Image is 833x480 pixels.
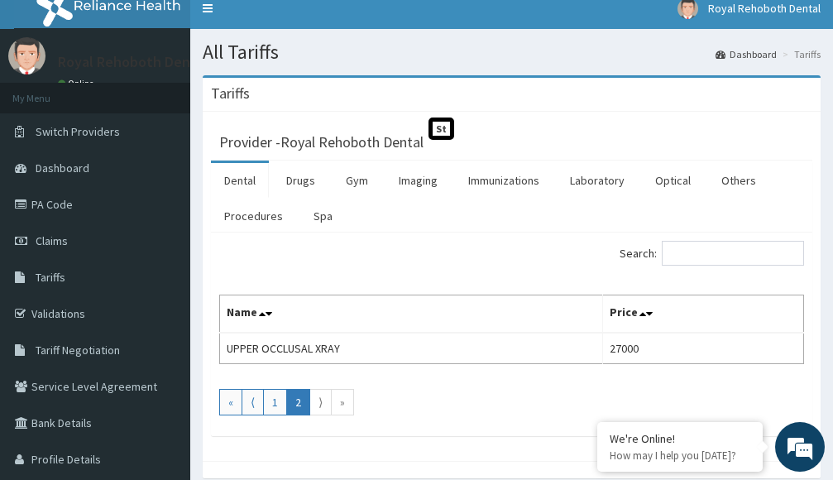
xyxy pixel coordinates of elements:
[620,241,804,266] label: Search:
[211,163,269,198] a: Dental
[385,163,451,198] a: Imaging
[203,41,821,63] h1: All Tariffs
[331,389,354,415] a: Go to last page
[309,389,332,415] a: Go to next page
[58,78,98,89] a: Online
[36,233,68,248] span: Claims
[610,431,750,446] div: We're Online!
[557,163,638,198] a: Laboratory
[242,389,264,415] a: Go to previous page
[36,343,120,358] span: Tariff Negotiation
[220,295,603,334] th: Name
[642,163,704,198] a: Optical
[263,389,287,415] a: Go to page number 1
[271,8,311,48] div: Minimize live chat window
[219,389,242,415] a: Go to first page
[211,86,250,101] h3: Tariffs
[428,118,454,140] span: St
[31,83,67,124] img: d_794563401_company_1708531726252_794563401
[86,93,278,114] div: Chat with us now
[36,161,89,175] span: Dashboard
[602,333,803,364] td: 27000
[610,449,750,463] p: How may I help you today?
[219,135,424,150] h3: Provider - Royal Rehoboth Dental
[36,270,65,285] span: Tariffs
[8,37,45,74] img: User Image
[716,47,777,61] a: Dashboard
[778,47,821,61] li: Tariffs
[211,199,296,233] a: Procedures
[455,163,553,198] a: Immunizations
[58,55,208,70] p: Royal Rehoboth Dental
[286,389,310,415] a: Go to page number 2
[36,124,120,139] span: Switch Providers
[708,163,769,198] a: Others
[273,163,328,198] a: Drugs
[96,138,228,305] span: We're online!
[333,163,381,198] a: Gym
[8,311,315,369] textarea: Type your message and hit 'Enter'
[220,333,603,364] td: UPPER OCCLUSAL XRAY
[708,1,821,16] span: Royal Rehoboth Dental
[602,295,803,334] th: Price
[300,199,346,233] a: Spa
[662,241,804,266] input: Search:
